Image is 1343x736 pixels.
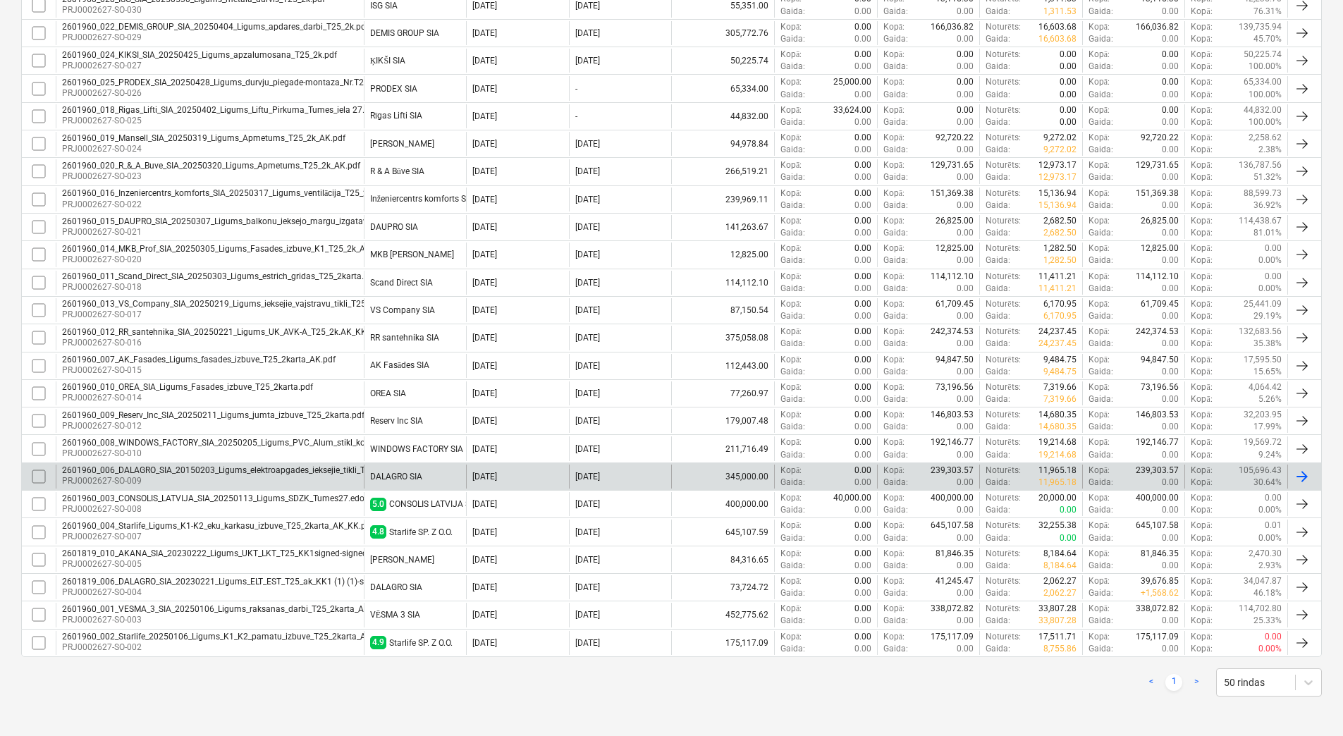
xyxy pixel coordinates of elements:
p: 0.00 [1162,254,1179,266]
p: Gaida : [1088,116,1113,128]
p: Kopā : [1191,188,1212,200]
p: 0.00% [1258,283,1282,295]
p: Kopā : [1088,215,1110,227]
p: 0.00 [854,271,871,283]
p: Gaida : [883,61,908,73]
p: Kopā : [1191,144,1212,156]
div: 112,443.00 [671,354,774,378]
p: 11,411.21 [1038,271,1077,283]
div: PRODEX SIA [370,84,417,94]
p: Gaida : [883,310,908,322]
p: 44,832.00 [1244,104,1282,116]
p: 0.00 [854,159,871,171]
p: 0.00 [1265,243,1282,254]
p: 0.00 [1060,49,1077,61]
p: Gaida : [780,171,805,183]
div: [DATE] [575,139,600,149]
p: 0.00 [1060,104,1077,116]
div: [DATE] [472,195,497,204]
p: 114,438.67 [1239,215,1282,227]
p: Kopā : [780,298,802,310]
div: [DATE] [472,250,497,259]
p: Gaida : [986,33,1010,45]
p: 100.00% [1249,89,1282,101]
a: Page 1 is your current page [1165,674,1182,691]
p: 0.00 [854,227,871,239]
p: Gaida : [986,89,1010,101]
p: 0.00 [1162,116,1179,128]
p: Kopā : [1191,227,1212,239]
p: 136,787.56 [1239,159,1282,171]
p: 15,136.94 [1038,188,1077,200]
p: 0.00 [854,132,871,144]
p: Gaida : [1088,283,1113,295]
p: Noturēts : [986,243,1020,254]
p: 51.32% [1253,171,1282,183]
p: 0.00 [1060,116,1077,128]
p: Noturēts : [986,49,1020,61]
p: PRJ0002627-SO-029 [62,32,369,44]
div: 77,260.97 [671,381,774,405]
div: 211,716.49 [671,436,774,460]
p: 0.00 [1162,310,1179,322]
p: 12,973.17 [1038,159,1077,171]
div: 2601960_024_KIKSI_SIA_20250425_Ligums_apzalumosana_T25_2k.pdf [62,50,337,60]
p: 0.00 [1162,283,1179,295]
div: 2601960_011_Scand_Direct_SIA_20250303_Ligums_estrich_gridas_T25_2karta.pdf [62,271,376,281]
p: Kopā : [883,159,904,171]
p: 129,731.65 [931,159,974,171]
div: 12,825.00 [671,243,774,266]
p: Kopā : [1088,271,1110,283]
div: [DATE] [575,56,600,66]
p: 36.92% [1253,200,1282,211]
p: Kopā : [780,49,802,61]
div: 452,775.62 [671,603,774,627]
p: 88,599.73 [1244,188,1282,200]
div: [DATE] [575,250,600,259]
p: Kopā : [883,104,904,116]
p: Gaida : [780,33,805,45]
p: Kopā : [1088,243,1110,254]
div: [DATE] [575,305,600,315]
p: Gaida : [780,6,805,18]
p: 12,973.17 [1038,171,1077,183]
p: 33,624.00 [833,104,871,116]
p: Gaida : [986,283,1010,295]
p: 0.00 [1060,89,1077,101]
div: 84,316.65 [671,548,774,572]
p: 6,170.95 [1043,310,1077,322]
p: Kopā : [1191,89,1212,101]
div: [DATE] [575,278,600,288]
div: [DATE] [575,166,600,176]
p: 114,112.10 [931,271,974,283]
div: Rīgas Lifti SIA [370,111,422,121]
p: PRJ0002627-SO-023 [62,171,360,183]
p: Noturēts : [986,159,1020,171]
p: Gaida : [883,171,908,183]
div: 2601960_018_Rigas_Lifti_SIA_20250402_Ligums_Liftu_Pirkuma_Tumes_iela 27.pdf [62,105,377,115]
p: 0.00 [854,6,871,18]
p: 0.00 [957,49,974,61]
p: Gaida : [883,283,908,295]
p: Kopā : [1191,243,1212,254]
p: 92,720.22 [1141,132,1179,144]
p: 0.00 [854,171,871,183]
div: 2601960_015_DAUPRO_SIA_20250307_Ligums_balkonu_ieksejo_margu_izgatavos_T25_2karta.pdf [62,216,438,226]
div: DEMIS GROUP SIA [370,28,439,38]
div: 2601960_013_VS_Company_SIA_20250219_Ligums_ieksejie_vajstravu_tikli_T25_2karta_AK.pdf [62,299,424,309]
p: 92,720.22 [936,132,974,144]
p: Kopā : [883,298,904,310]
p: 2,258.62 [1249,132,1282,144]
p: 0.00 [1265,271,1282,283]
p: Gaida : [883,200,908,211]
p: 25,000.00 [833,76,871,88]
p: Gaida : [883,6,908,18]
div: R & A Būve SIA [370,166,424,177]
p: Gaida : [1088,171,1113,183]
div: [DATE] [472,84,497,94]
div: 2601960_025_PRODEX_SIA_20250428_Ligums_durvju_piegade-montaza_Nr.T252601960025_T25_2.karta.pdf [62,78,482,87]
p: Gaida : [883,89,908,101]
p: Noturēts : [986,188,1020,200]
p: Kopā : [1191,171,1212,183]
p: 0.00 [1060,61,1077,73]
